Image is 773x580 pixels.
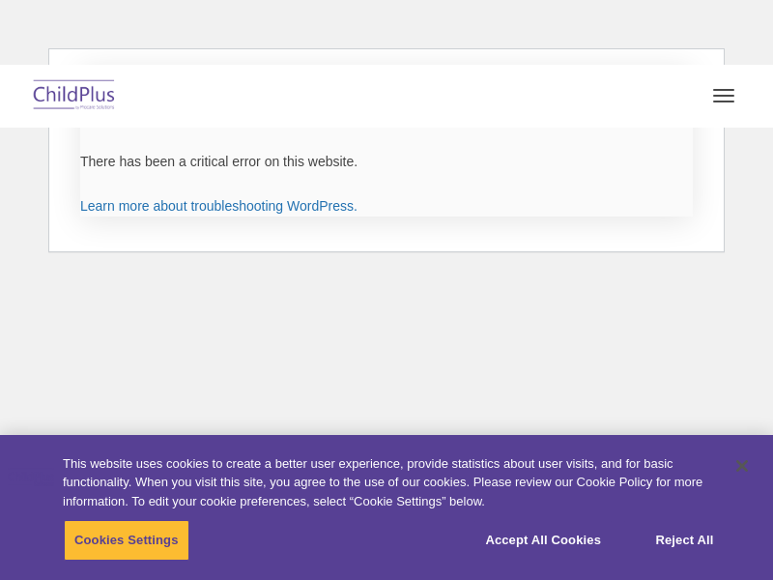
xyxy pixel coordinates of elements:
[80,152,693,172] p: There has been a critical error on this website.
[474,520,612,561] button: Accept All Cookies
[64,520,189,561] button: Cookies Settings
[63,454,719,511] div: This website uses cookies to create a better user experience, provide statistics about user visit...
[721,445,763,487] button: Close
[29,73,120,119] img: ChildPlus by Procare Solutions
[80,198,358,214] a: Learn more about troubleshooting WordPress.
[624,520,745,561] button: Reject All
